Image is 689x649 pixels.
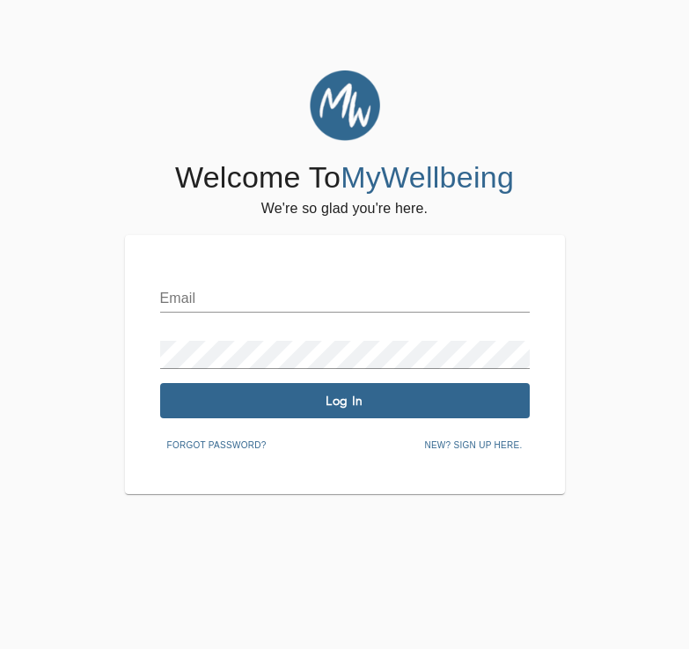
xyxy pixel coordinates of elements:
[341,160,514,194] span: MyWellbeing
[160,432,274,459] button: Forgot password?
[175,159,514,196] h4: Welcome To
[167,393,523,409] span: Log In
[310,70,380,141] img: MyWellbeing
[160,437,274,451] a: Forgot password?
[167,438,267,454] span: Forgot password?
[417,432,529,459] button: New? Sign up here.
[424,438,522,454] span: New? Sign up here.
[261,196,428,221] h6: We're so glad you're here.
[160,383,530,418] button: Log In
